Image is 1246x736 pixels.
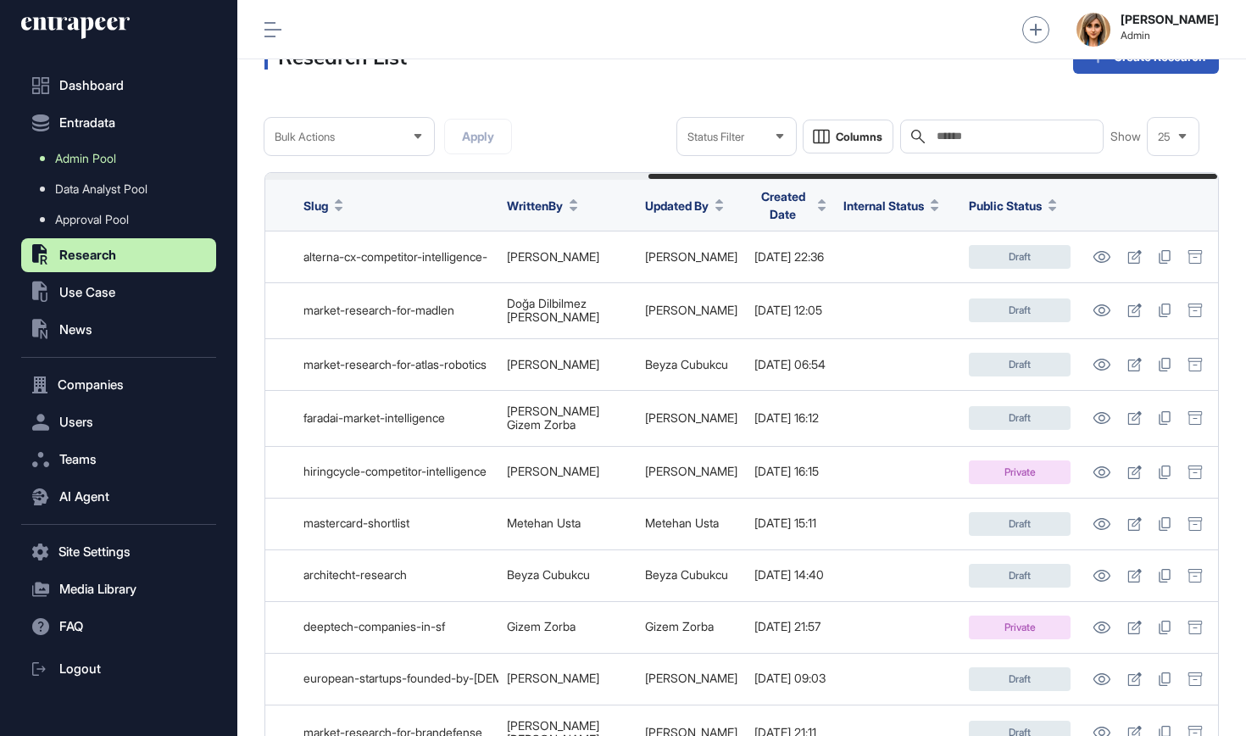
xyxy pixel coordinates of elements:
div: Private [969,616,1071,639]
span: Columns [836,131,882,143]
span: Site Settings [58,545,131,559]
a: [PERSON_NAME] [645,410,737,425]
div: faradai-market-intelligence [303,411,490,425]
span: Research [59,248,116,262]
a: Gizem Zorba [507,417,576,432]
a: [PERSON_NAME] [645,671,737,685]
div: [DATE] 15:11 [754,516,826,530]
span: FAQ [59,620,83,633]
button: Public Status [969,197,1057,215]
a: Dashboard [21,69,216,103]
button: Teams [21,443,216,477]
button: Internal Status [843,197,939,215]
span: Show [1110,130,1141,143]
a: [PERSON_NAME] [645,464,737,478]
a: Admin Pool [30,143,216,174]
a: Gizem Zorba [645,619,714,633]
a: Metehan Usta [507,516,581,530]
button: Columns [803,120,893,153]
div: mastercard-shortlist [303,516,490,530]
a: Logout [21,652,216,686]
a: [PERSON_NAME] [507,718,599,733]
a: [PERSON_NAME] [507,309,599,324]
a: [PERSON_NAME] [507,464,599,478]
div: [DATE] 09:03 [754,672,826,685]
div: Draft [969,512,1071,536]
a: [PERSON_NAME] [507,249,599,264]
div: Draft [969,406,1071,430]
a: Beyza Cubukcu [645,567,728,582]
a: [PERSON_NAME] [507,404,599,418]
button: Research [21,238,216,272]
button: Companies [21,368,216,402]
span: Teams [59,453,97,466]
span: Internal Status [843,197,924,215]
span: 25 [1158,131,1171,143]
span: Dashboard [59,79,124,92]
a: Beyza Cubukcu [507,567,590,582]
div: Draft [969,298,1071,322]
span: Media Library [59,583,136,596]
div: european-startups-founded-by-[DEMOGRAPHIC_DATA]-entrepreneurs [303,672,490,685]
span: Public Status [969,197,1042,215]
a: [PERSON_NAME] [507,357,599,371]
button: Users [21,405,216,439]
span: Created Date [754,187,811,223]
div: Draft [969,353,1071,376]
div: alterna-cx-competitor-intelligence- [303,250,490,264]
div: Draft [969,245,1071,269]
a: Approval Pool [30,204,216,235]
div: [DATE] 06:54 [754,358,826,371]
button: Site Settings [21,535,216,569]
span: Use Case [59,286,115,299]
a: [PERSON_NAME] [507,671,599,685]
div: architecht-research [303,568,490,582]
button: Created Date [754,187,826,223]
span: Companies [58,378,124,392]
img: admin-avatar [1076,13,1110,47]
span: Bulk Actions [275,131,335,143]
a: [PERSON_NAME] [645,249,737,264]
div: [DATE] 21:57 [754,620,826,633]
button: FAQ [21,610,216,644]
button: Slug [303,197,343,215]
div: Draft [969,667,1071,691]
button: WrittenBy [507,197,578,215]
button: AI Agent [21,480,216,514]
div: deeptech-companies-in-sf [303,620,490,633]
span: Admin Pool [55,152,116,165]
a: Gizem Zorba [507,619,576,633]
strong: [PERSON_NAME] [1121,13,1219,26]
span: Entradata [59,116,115,130]
span: Updated By [645,197,709,215]
button: Use Case [21,276,216,309]
a: Data Analyst Pool [30,174,216,204]
div: [DATE] 22:36 [754,250,826,264]
a: Beyza Cubukcu [645,357,728,371]
span: WrittenBy [507,197,563,215]
button: News [21,313,216,347]
span: Data Analyst Pool [55,182,147,196]
span: Slug [303,197,328,215]
button: Entradata [21,106,216,140]
div: [DATE] 16:15 [754,465,826,478]
span: AI Agent [59,490,109,504]
div: market-research-for-atlas-robotics [303,358,490,371]
div: [DATE] 12:05 [754,304,826,317]
span: News [59,323,92,337]
span: Users [59,415,93,429]
span: Status Filter [687,131,744,143]
div: hiringcycle-competitor-intelligence [303,465,490,478]
a: [PERSON_NAME] [645,303,737,317]
span: Logout [59,662,101,676]
button: Media Library [21,572,216,606]
div: [DATE] 14:40 [754,568,826,582]
div: Draft [969,564,1071,588]
span: Admin [1121,30,1219,42]
button: Updated By [645,197,724,215]
div: Private [969,460,1071,484]
a: Metehan Usta [645,516,719,530]
a: Doğa Dilbilmez [507,296,587,310]
div: market-research-for-madlen [303,304,490,317]
span: Approval Pool [55,213,129,226]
